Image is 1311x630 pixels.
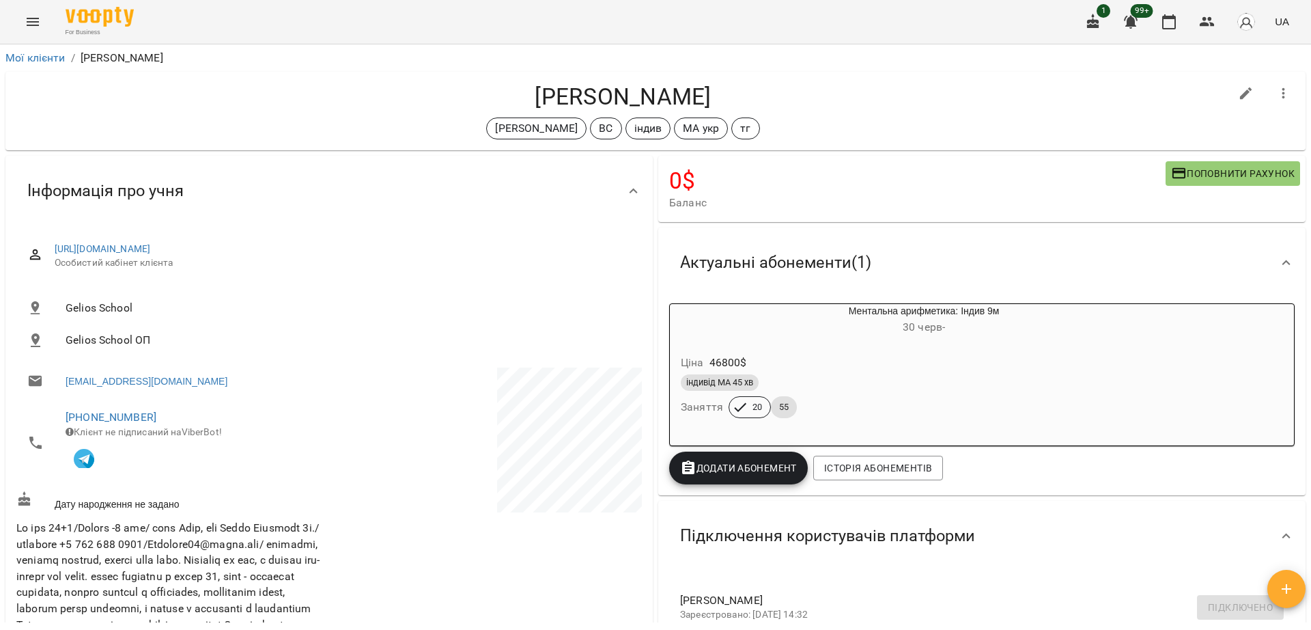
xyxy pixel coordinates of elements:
h4: [PERSON_NAME] [16,83,1230,111]
span: Баланс [669,195,1166,211]
p: ВС [599,120,612,137]
p: [PERSON_NAME] [81,50,163,66]
li: / [71,50,75,66]
a: [PHONE_NUMBER] [66,411,156,424]
img: Voopty Logo [66,7,134,27]
span: Актуальні абонементи ( 1 ) [680,252,871,273]
nav: breadcrumb [5,50,1306,66]
p: [PERSON_NAME] [495,120,578,137]
span: Особистий кабінет клієнта [55,256,631,270]
p: Зареєстровано: [DATE] 14:32 [680,608,1262,622]
button: Поповнити рахунок [1166,161,1300,186]
span: Gelios School ОП [66,332,631,348]
div: Ментальна арифметика: Індив 9м [670,304,735,337]
p: МА укр [683,120,719,137]
button: Ментальна арифметика: Індив 9м30 черв- Ціна46800$індивід МА 45 хвЗаняття2055 [670,304,1112,435]
div: Ментальна арифметика: Індив 9м [735,304,1112,337]
span: [PERSON_NAME] [680,592,1262,609]
a: [EMAIL_ADDRESS][DOMAIN_NAME] [66,374,227,388]
button: Історія абонементів [813,456,943,480]
div: [PERSON_NAME] [486,118,587,139]
span: Клієнт не підписаний на ViberBot! [66,426,222,437]
span: For Business [66,28,134,37]
h6: Заняття [681,398,723,417]
h4: 0 $ [669,167,1166,195]
span: 1 [1097,4,1110,18]
div: ВС [590,118,621,139]
a: [URL][DOMAIN_NAME] [55,243,151,254]
span: Історія абонементів [824,460,932,476]
span: UA [1275,14,1289,29]
button: UA [1269,9,1295,34]
span: Підключення користувачів платформи [680,525,975,547]
button: Додати Абонемент [669,452,808,484]
span: Gelios School [66,300,631,316]
span: Додати Абонемент [680,460,797,476]
div: індив [625,118,671,139]
span: Інформація про учня [27,180,184,202]
div: Актуальні абонементи(1) [658,228,1306,298]
span: 30 черв - [903,320,945,333]
p: тг [740,120,750,137]
span: Поповнити рахунок [1171,165,1295,182]
span: 99+ [1131,4,1153,18]
span: індивід МА 45 хв [681,376,759,389]
p: 46800 $ [709,355,747,371]
h6: Ціна [681,353,704,372]
p: індив [634,120,662,137]
div: тг [731,118,759,139]
span: 55 [771,401,797,413]
button: Клієнт підписаний на VooptyBot [66,439,102,476]
button: Menu [16,5,49,38]
div: Підключення користувачів платформи [658,501,1306,571]
img: avatar_s.png [1237,12,1256,31]
div: Дату народження не задано [14,489,329,514]
a: Мої клієнти [5,51,66,64]
span: 20 [744,401,770,413]
img: Telegram [74,449,94,469]
div: МА укр [674,118,728,139]
div: Інформація про учня [5,156,653,226]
